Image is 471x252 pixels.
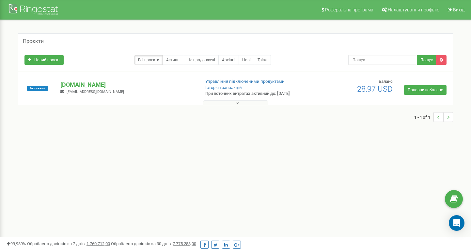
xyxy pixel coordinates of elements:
span: Оброблено дзвінків за 7 днів : [27,241,110,246]
a: Нові [239,55,254,65]
u: 7 775 288,00 [173,241,196,246]
a: Тріал [254,55,271,65]
a: Історія транзакцій [205,85,242,90]
a: Новий проєкт [24,55,64,65]
a: Архівні [218,55,239,65]
button: Пошук [417,55,436,65]
a: Всі проєкти [134,55,163,65]
span: Активний [27,86,48,91]
a: Поповнити баланс [404,85,447,95]
u: 1 760 712,00 [86,241,110,246]
a: Управління підключеними продуктами [205,79,285,84]
span: Вихід [453,7,464,12]
span: Реферальна програма [325,7,373,12]
span: 1 - 1 of 1 [414,112,433,122]
a: Не продовжені [184,55,219,65]
span: Оброблено дзвінків за 30 днів : [111,241,196,246]
span: [EMAIL_ADDRESS][DOMAIN_NAME] [67,90,124,94]
div: Open Intercom Messenger [449,215,464,231]
p: [DOMAIN_NAME] [60,81,195,89]
a: Активні [163,55,184,65]
p: При поточних витратах активний до: [DATE] [205,91,304,97]
span: Баланс [379,79,393,84]
span: 28,97 USD [357,84,393,94]
span: Налаштування профілю [388,7,439,12]
nav: ... [414,106,453,128]
input: Пошук [348,55,417,65]
h5: Проєкти [23,38,44,44]
span: 99,989% [7,241,26,246]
